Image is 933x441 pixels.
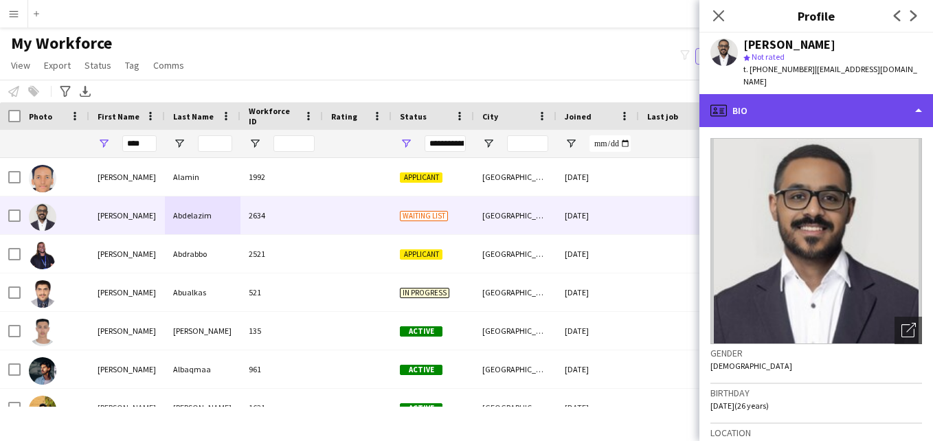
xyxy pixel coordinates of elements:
div: 2634 [240,196,323,234]
button: Open Filter Menu [249,137,261,150]
img: Omar Alashhab [29,319,56,346]
img: Omar Abdrabbo [29,242,56,269]
button: Open Filter Menu [98,137,110,150]
span: [DATE] (26 years) [710,400,769,411]
div: 521 [240,273,323,311]
span: Status [85,59,111,71]
span: [DEMOGRAPHIC_DATA] [710,361,792,371]
div: [DATE] [557,389,639,427]
span: | [EMAIL_ADDRESS][DOMAIN_NAME] [743,64,917,87]
span: t. [PHONE_NUMBER] [743,64,815,74]
div: [PERSON_NAME] [89,389,165,427]
button: Open Filter Menu [482,137,495,150]
span: Applicant [400,172,442,183]
span: Joined [565,111,592,122]
input: First Name Filter Input [122,135,157,152]
span: Applicant [400,249,442,260]
div: 2521 [240,235,323,273]
button: Open Filter Menu [565,137,577,150]
h3: Location [710,427,922,439]
h3: Birthday [710,387,922,399]
app-action-btn: Export XLSX [77,83,93,100]
button: Open Filter Menu [173,137,186,150]
span: Status [400,111,427,122]
input: Last Name Filter Input [198,135,232,152]
div: Abualkas [165,273,240,311]
span: Waiting list [400,211,448,221]
div: [GEOGRAPHIC_DATA] [474,273,557,311]
div: [DATE] [557,196,639,234]
span: Export [44,59,71,71]
div: [PERSON_NAME] [89,158,165,196]
a: Comms [148,56,190,74]
div: [PERSON_NAME] [89,312,165,350]
div: [DATE] [557,312,639,350]
span: Rating [331,111,357,122]
div: [PERSON_NAME] [89,196,165,234]
div: [GEOGRAPHIC_DATA] [474,312,557,350]
span: Workforce ID [249,106,298,126]
img: Omar Abdelazim [29,203,56,231]
h3: Gender [710,347,922,359]
div: Bio [699,94,933,127]
div: 1631 [240,389,323,427]
app-action-btn: Advanced filters [57,83,74,100]
a: Export [38,56,76,74]
h3: Profile [699,7,933,25]
img: Alamin Omar Alamin [29,165,56,192]
span: First Name [98,111,139,122]
div: [PERSON_NAME] [89,273,165,311]
div: Abdelazim [165,196,240,234]
span: View [11,59,30,71]
a: Tag [120,56,145,74]
input: Workforce ID Filter Input [273,135,315,152]
div: [GEOGRAPHIC_DATA] [474,158,557,196]
div: 961 [240,350,323,388]
button: Everyone2,361 [695,48,764,65]
span: In progress [400,288,449,298]
span: Comms [153,59,184,71]
span: Not rated [752,52,785,62]
span: Active [400,403,442,414]
span: My Workforce [11,33,112,54]
div: [GEOGRAPHIC_DATA] [474,350,557,388]
span: City [482,111,498,122]
div: [PERSON_NAME] [89,235,165,273]
span: Last Name [173,111,214,122]
div: Open photos pop-in [895,317,922,344]
div: [GEOGRAPHIC_DATA] [474,196,557,234]
img: Omar Albaqmaa [29,357,56,385]
div: [DATE] [557,273,639,311]
input: City Filter Input [507,135,548,152]
span: Last job [647,111,678,122]
span: Active [400,365,442,375]
div: [GEOGRAPHIC_DATA] [474,389,557,427]
div: Abdrabbo [165,235,240,273]
div: [PERSON_NAME] [89,350,165,388]
div: 1992 [240,158,323,196]
div: [PERSON_NAME] [743,38,835,51]
div: [DATE] [557,350,639,388]
a: Status [79,56,117,74]
img: Crew avatar or photo [710,138,922,344]
div: Albaqmaa [165,350,240,388]
button: Open Filter Menu [400,137,412,150]
div: [DATE] [557,235,639,273]
span: Tag [125,59,139,71]
div: 135 [240,312,323,350]
span: Photo [29,111,52,122]
div: [GEOGRAPHIC_DATA] [474,235,557,273]
img: Omar Ali [29,396,56,423]
a: View [5,56,36,74]
div: [PERSON_NAME] [165,312,240,350]
input: Joined Filter Input [589,135,631,152]
img: Omar Abualkas [29,280,56,308]
div: Alamin [165,158,240,196]
div: [DATE] [557,158,639,196]
span: Active [400,326,442,337]
div: [PERSON_NAME] [165,389,240,427]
